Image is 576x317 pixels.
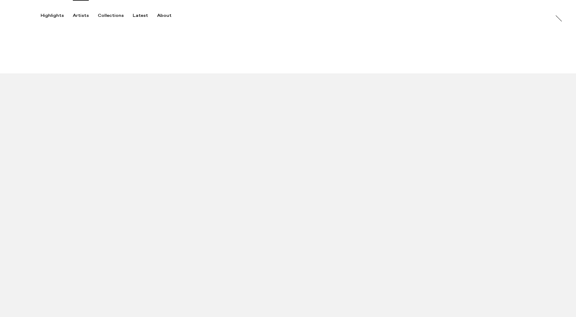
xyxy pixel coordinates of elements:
[98,13,133,18] button: Collections
[41,13,73,18] button: Highlights
[73,13,89,18] div: Artists
[157,13,172,18] div: About
[73,13,98,18] button: Artists
[157,13,181,18] button: About
[133,13,157,18] button: Latest
[98,13,124,18] div: Collections
[133,13,148,18] div: Latest
[41,13,64,18] div: Highlights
